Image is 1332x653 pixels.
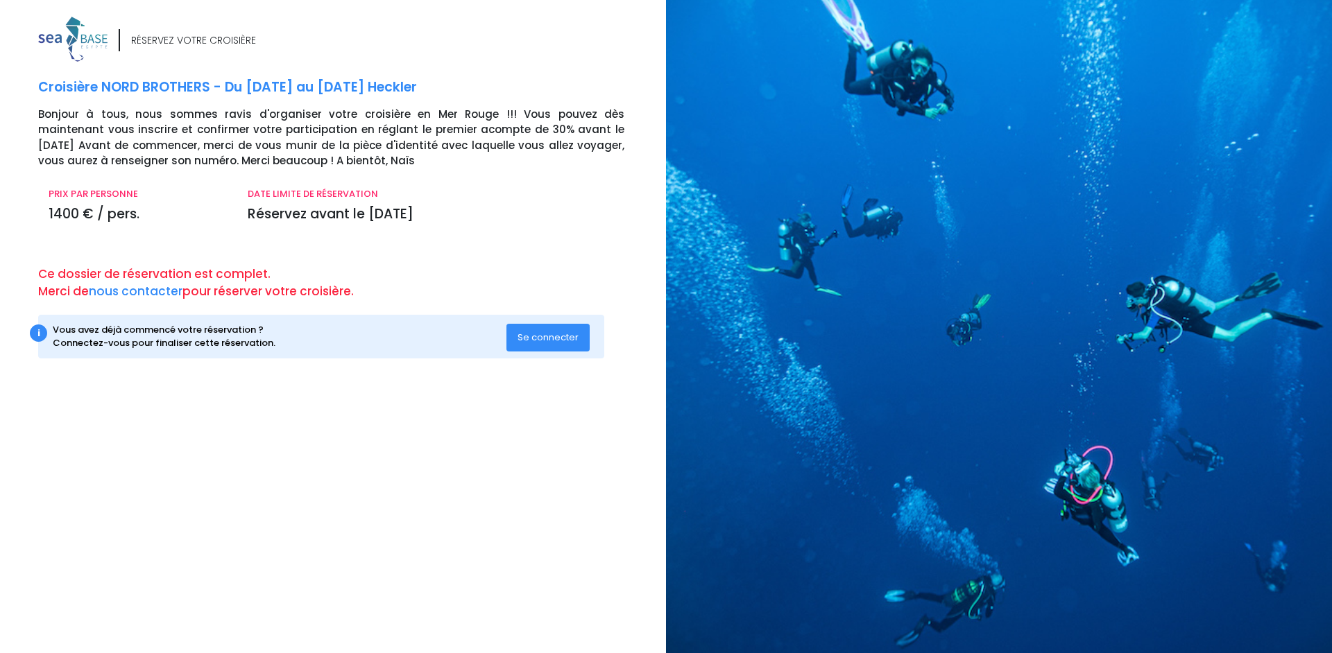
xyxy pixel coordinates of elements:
[49,187,227,201] p: PRIX PAR PERSONNE
[49,204,227,225] p: 1400 € / pers.
[38,265,656,301] p: Ce dossier de réservation est complet. Merci de pour réserver votre croisière.
[38,17,108,62] img: logo_color1.png
[518,331,579,344] span: Se connecter
[248,187,624,201] p: DATE LIMITE DE RÉSERVATION
[38,78,656,98] p: Croisière NORD BROTHERS - Du [DATE] au [DATE] Heckler
[53,323,507,350] div: Vous avez déjà commencé votre réservation ? Connectez-vous pour finaliser cette réservation.
[506,324,590,351] button: Se connecter
[131,33,256,48] div: RÉSERVEZ VOTRE CROISIÈRE
[30,324,47,342] div: i
[506,331,590,342] a: Se connecter
[248,204,624,225] p: Réservez avant le [DATE]
[89,283,182,299] a: nous contacter
[38,107,656,169] p: Bonjour à tous, nous sommes ravis d'organiser votre croisière en Mer Rouge !!! Vous pouvez dès ma...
